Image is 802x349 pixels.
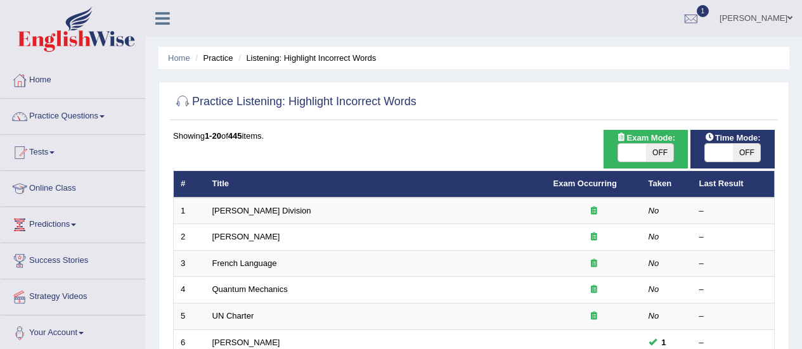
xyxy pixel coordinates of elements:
[649,284,659,294] em: No
[1,243,145,275] a: Success Stories
[649,258,659,268] em: No
[699,337,768,349] div: –
[174,277,205,303] td: 4
[699,205,768,217] div: –
[699,258,768,270] div: –
[228,131,242,141] b: 445
[699,284,768,296] div: –
[553,310,635,322] div: Exam occurring question
[642,171,692,198] th: Taken
[657,336,671,349] span: You can still take this question
[1,63,145,94] a: Home
[697,5,709,17] span: 1
[212,338,280,347] a: [PERSON_NAME]
[649,206,659,215] em: No
[699,231,768,243] div: –
[553,231,635,243] div: Exam occurring question
[174,171,205,198] th: #
[733,144,761,162] span: OFF
[1,207,145,239] a: Predictions
[612,131,680,144] span: Exam Mode:
[168,53,190,63] a: Home
[604,130,688,168] div: Show exams occurring in exams
[174,224,205,251] td: 2
[212,206,311,215] a: [PERSON_NAME] Division
[700,131,766,144] span: Time Mode:
[174,198,205,224] td: 1
[1,315,145,347] a: Your Account
[699,310,768,322] div: –
[212,232,280,241] a: [PERSON_NAME]
[553,284,635,296] div: Exam occurring question
[646,144,674,162] span: OFF
[1,99,145,130] a: Practice Questions
[1,135,145,167] a: Tests
[212,311,254,320] a: UN Charter
[205,171,547,198] th: Title
[173,130,775,142] div: Showing of items.
[212,284,288,294] a: Quantum Mechanics
[192,52,233,64] li: Practice
[212,258,277,268] a: French Language
[692,171,775,198] th: Last Result
[649,311,659,320] em: No
[553,205,635,217] div: Exam occurring question
[553,258,635,270] div: Exam occurring question
[174,250,205,277] td: 3
[173,92,417,111] h2: Practice Listening: Highlight Incorrect Words
[553,179,617,188] a: Exam Occurring
[1,171,145,203] a: Online Class
[174,303,205,330] td: 5
[205,131,221,141] b: 1-20
[649,232,659,241] em: No
[235,52,376,64] li: Listening: Highlight Incorrect Words
[1,279,145,311] a: Strategy Videos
